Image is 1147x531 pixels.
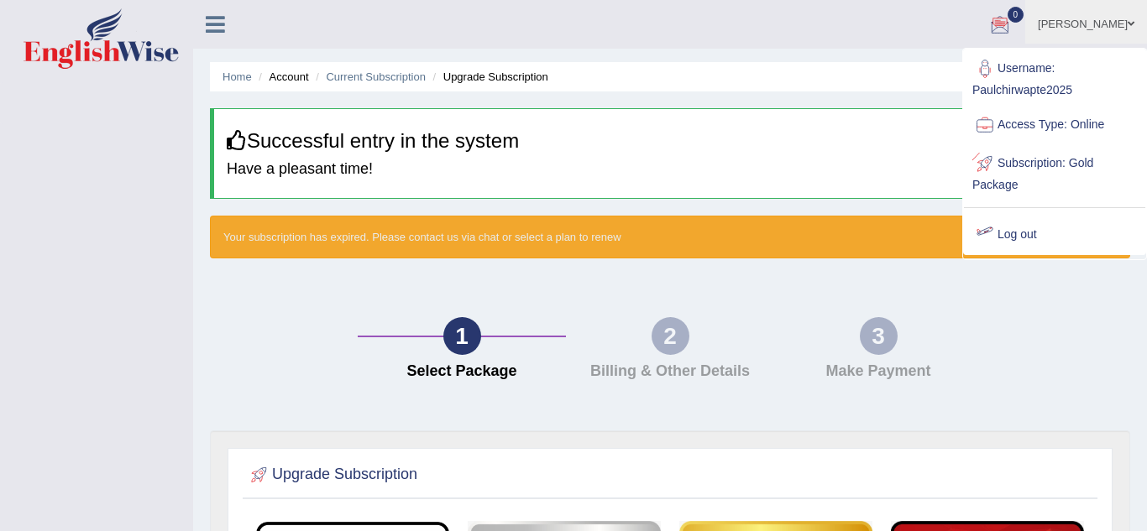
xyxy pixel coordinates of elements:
h4: Have a pleasant time! [227,161,1117,178]
li: Account [254,69,308,85]
span: 0 [1008,7,1024,23]
a: Username: Paulchirwapte2025 [964,49,1145,106]
div: Your subscription has expired. Please contact us via chat or select a plan to renew [210,216,1130,258]
div: 3 [860,317,898,355]
h3: Successful entry in the system [227,130,1117,152]
a: Log out [964,216,1145,254]
a: Subscription: Gold Package [964,144,1145,200]
h4: Make Payment [783,363,974,380]
div: 1 [443,317,481,355]
a: Access Type: Online [964,106,1145,144]
h4: Billing & Other Details [574,363,766,380]
a: Current Subscription [326,70,426,83]
a: Home [223,70,252,83]
h2: Upgrade Subscription [247,462,417,487]
h4: Select Package [366,363,558,380]
div: 2 [652,317,689,355]
li: Upgrade Subscription [429,69,548,85]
